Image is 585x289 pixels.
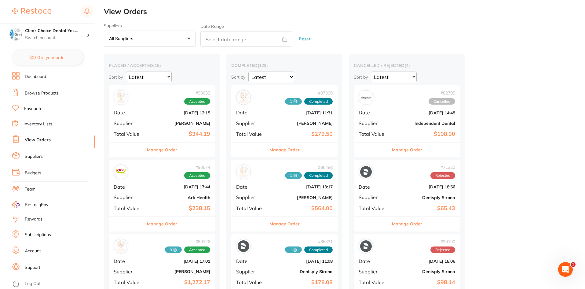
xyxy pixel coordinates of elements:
span: Rejected [430,172,455,179]
span: Completed [304,98,333,105]
button: Manage Order [147,217,177,231]
span: Supplier [236,195,267,200]
span: Total Value [236,280,267,285]
b: [DATE] 18:06 [394,259,455,264]
label: Date Range [200,24,224,29]
span: Supplier [359,269,389,274]
div: Henry Schein Halas#90633AcceptedDate[DATE] 12:15Supplier[PERSON_NAME]Total Value$344.19Manage Order [109,85,215,157]
p: Sort by [354,74,368,80]
span: Supplier [114,120,144,126]
b: [DATE] 14:48 [394,110,455,115]
a: Favourites [24,106,45,112]
span: Received [285,246,302,253]
img: Independent Dental [360,92,372,103]
p: All suppliers [109,36,136,41]
h4: Clear Choice Dental Yokine [25,28,87,34]
a: RestocqPay [12,201,48,208]
button: Manage Order [269,143,300,157]
b: [DATE] 18:56 [394,184,455,189]
b: Independent Dental [394,121,455,126]
b: [PERSON_NAME] [272,195,333,200]
input: Select date range [200,31,292,47]
span: # 90574 [184,165,210,170]
b: $238.15 [149,205,210,212]
b: $564.00 [272,205,333,212]
span: Rejected [430,246,455,253]
span: # 82795 [429,91,455,95]
b: [PERSON_NAME] [149,121,210,126]
b: $178.08 [272,279,333,286]
span: Supplier [236,120,267,126]
img: Henry Schein Halas [238,92,249,103]
span: Date [114,184,144,190]
b: [DATE] 11:08 [272,259,333,264]
img: RestocqPay [12,201,20,208]
b: $108.00 [394,131,455,137]
b: [DATE] 11:31 [272,110,333,115]
span: Received [285,98,302,105]
h2: View Orders [104,7,585,16]
span: Date [359,110,389,115]
b: [DATE] 13:17 [272,184,333,189]
button: Manage Order [392,217,422,231]
span: Total Value [114,131,144,137]
b: [DATE] 17:01 [149,259,210,264]
a: Suppliers [25,154,43,160]
span: Total Value [359,280,389,285]
b: [PERSON_NAME] [149,269,210,274]
span: Total Value [359,206,389,211]
img: Henry Schein Halas [115,240,127,252]
span: # 90633 [184,91,210,95]
a: Log Out [25,281,41,287]
span: Accepted [184,172,210,179]
b: $279.50 [272,131,333,137]
span: # 89726 [165,239,210,244]
span: # 87390 [285,91,333,95]
b: Dentsply Sirona [394,195,455,200]
img: Dentsply Sirona [238,240,249,252]
b: $65.43 [394,205,455,212]
h2: completed ( 123 ) [231,63,338,68]
p: Sort by [109,74,123,80]
img: Dentsply Sirona [360,240,372,252]
span: Total Value [359,131,389,137]
img: Clear Choice Dental Yokine [9,28,22,40]
span: # 39190 [430,239,455,244]
button: Reset [297,31,312,47]
span: Completed [304,246,333,253]
span: Date [114,258,144,264]
span: # 71320 [430,165,455,170]
span: Received [165,246,182,253]
img: Henry Schein Halas [115,92,127,103]
a: Budgets [25,170,41,176]
a: Support [25,265,40,271]
span: Received [285,172,302,179]
span: Date [236,184,267,190]
span: # 86488 [285,165,333,170]
span: Total Value [114,206,144,211]
p: Switch account [25,35,87,41]
span: Total Value [114,280,144,285]
span: Date [359,184,389,190]
a: Account [25,248,41,254]
img: Henry Schein Halas [238,166,249,178]
span: Date [236,110,267,115]
h2: placed / accepted ( 15 ) [109,63,215,68]
a: Subscriptions [25,232,51,238]
p: Sort by [231,74,245,80]
a: View Orders [25,137,51,143]
img: Restocq Logo [12,8,51,15]
button: Manage Order [147,143,177,157]
span: Completed [304,172,333,179]
label: Suppliers [104,23,196,28]
b: $1,272.17 [149,279,210,286]
span: Supplier [114,195,144,200]
h2: cancelled / rejected ( 4 ) [354,63,460,68]
span: Total Value [236,131,267,137]
b: $98.14 [394,279,455,286]
div: Ark Health#90574AcceptedDate[DATE] 17:44SupplierArk HealthTotal Value$238.15Manage Order [109,160,215,232]
img: Dentsply Sirona [360,166,372,178]
button: $0.00 in your order [12,50,83,65]
span: Accepted [184,98,210,105]
button: Manage Order [269,217,300,231]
